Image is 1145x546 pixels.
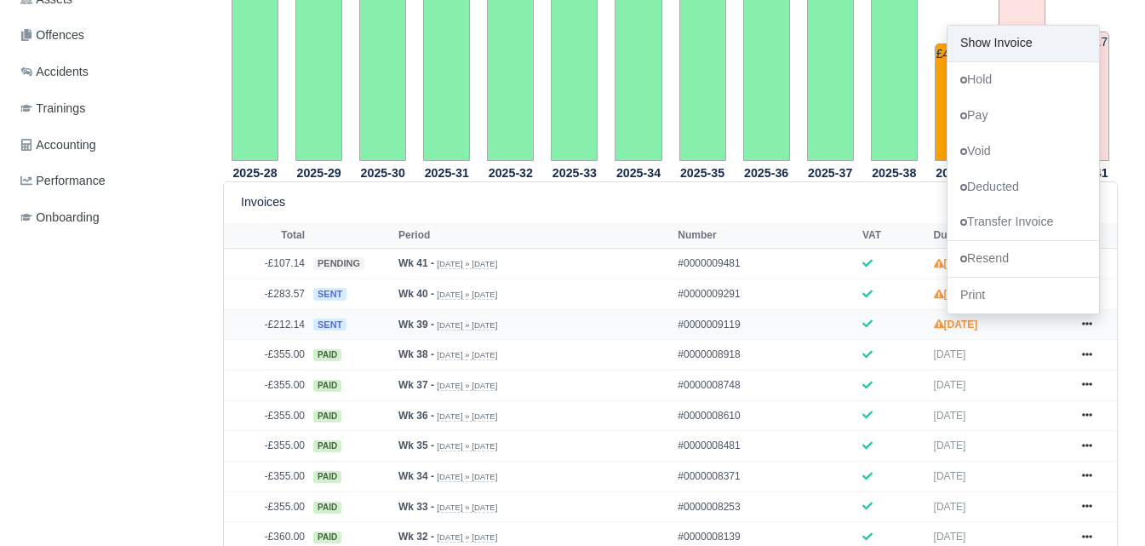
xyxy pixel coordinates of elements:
[930,223,1066,249] th: Due
[947,241,1099,277] a: Resend
[437,381,497,391] small: [DATE] » [DATE]
[394,223,673,249] th: Period
[313,288,346,301] span: sent
[947,204,1099,240] a: Transfer Invoice
[351,162,415,182] th: 2025-30
[934,288,978,300] strong: [DATE]
[1060,464,1145,546] iframe: Chat Widget
[313,502,341,514] span: paid
[947,133,1099,169] a: Void
[20,62,89,82] span: Accidents
[673,249,858,279] td: #0000009481
[673,340,858,371] td: #0000008918
[14,92,203,125] a: Trainings
[398,470,434,482] strong: Wk 34 -
[398,348,434,360] strong: Wk 38 -
[313,532,341,543] span: paid
[14,201,203,234] a: Onboarding
[313,380,341,392] span: paid
[947,97,1099,133] a: Pay
[437,472,497,482] small: [DATE] » [DATE]
[673,223,858,249] th: Number
[437,532,497,543] small: [DATE] » [DATE]
[437,411,497,422] small: [DATE] » [DATE]
[224,462,309,492] td: -£355.00
[14,164,203,198] a: Performance
[224,431,309,462] td: -£355.00
[947,278,1099,313] a: Print
[934,531,966,543] span: [DATE]
[398,257,434,269] strong: Wk 41 -
[934,348,966,360] span: [DATE]
[20,135,96,155] span: Accounting
[20,26,84,45] span: Offences
[14,129,203,162] a: Accounting
[20,208,100,227] span: Onboarding
[224,491,309,522] td: -£355.00
[287,162,351,182] th: 2025-29
[313,411,341,422] span: paid
[14,19,203,52] a: Offences
[398,379,434,391] strong: Wk 37 -
[224,340,309,371] td: -£355.00
[542,162,606,182] th: 2025-33
[224,400,309,431] td: -£355.00
[313,257,364,270] span: pending
[241,195,285,210] h6: Invoices
[735,162,799,182] th: 2025-36
[673,431,858,462] td: #0000008481
[606,162,670,182] th: 2025-34
[313,471,341,483] span: paid
[437,290,497,300] small: [DATE] » [DATE]
[437,441,497,451] small: [DATE] » [DATE]
[313,349,341,361] span: paid
[224,249,309,279] td: -£107.14
[437,320,497,330] small: [DATE] » [DATE]
[223,162,287,182] th: 2025-28
[437,350,497,360] small: [DATE] » [DATE]
[935,43,982,161] td: £499.80
[934,440,966,451] span: [DATE]
[20,171,106,191] span: Performance
[934,470,966,482] span: [DATE]
[224,370,309,400] td: -£355.00
[398,531,434,543] strong: Wk 32 -
[947,169,1099,204] a: Deducted
[437,259,497,269] small: [DATE] » [DATE]
[415,162,478,182] th: 2025-31
[671,162,735,182] th: 2025-35
[934,410,966,422] span: [DATE]
[224,279,309,309] td: -£283.57
[934,501,966,513] span: [DATE]
[398,501,434,513] strong: Wk 33 -
[313,319,346,331] span: sent
[673,279,858,309] td: #0000009291
[673,400,858,431] td: #0000008610
[224,309,309,340] td: -£212.14
[947,62,1099,98] a: Hold
[934,257,978,269] strong: [DATE]
[14,55,203,89] a: Accidents
[398,288,434,300] strong: Wk 40 -
[947,26,1099,61] a: Show Invoice
[862,162,926,182] th: 2025-38
[478,162,542,182] th: 2025-32
[673,309,858,340] td: #0000009119
[934,379,966,391] span: [DATE]
[398,319,434,330] strong: Wk 39 -
[398,410,434,422] strong: Wk 36 -
[20,99,85,118] span: Trainings
[398,440,434,451] strong: Wk 35 -
[673,370,858,400] td: #0000008748
[858,223,930,249] th: VAT
[673,491,858,522] td: #0000008253
[926,162,990,182] th: 2025-39
[313,440,341,452] span: paid
[673,462,858,492] td: #0000008371
[224,223,309,249] th: Total
[437,503,497,513] small: [DATE] » [DATE]
[799,162,862,182] th: 2025-37
[934,319,978,330] strong: [DATE]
